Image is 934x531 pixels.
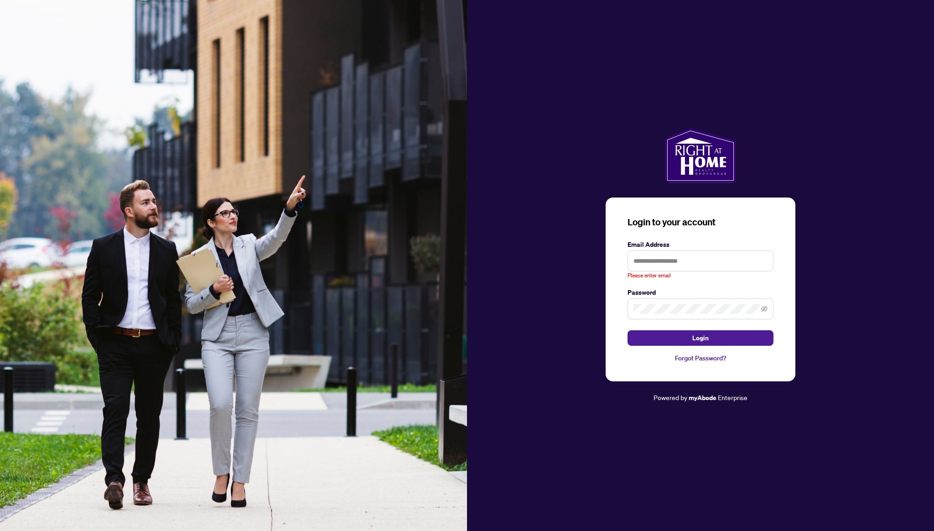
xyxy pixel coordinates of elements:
[628,271,671,280] span: Please enter email
[665,128,736,183] img: ma-logo
[654,393,687,401] span: Powered by
[628,216,773,229] h3: Login to your account
[628,287,773,297] label: Password
[718,393,747,401] span: Enterprise
[628,330,773,346] button: Login
[689,393,716,403] a: myAbode
[761,306,768,312] span: eye-invisible
[628,239,773,250] label: Email Address
[628,353,773,363] a: Forgot Password?
[692,331,709,345] span: Login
